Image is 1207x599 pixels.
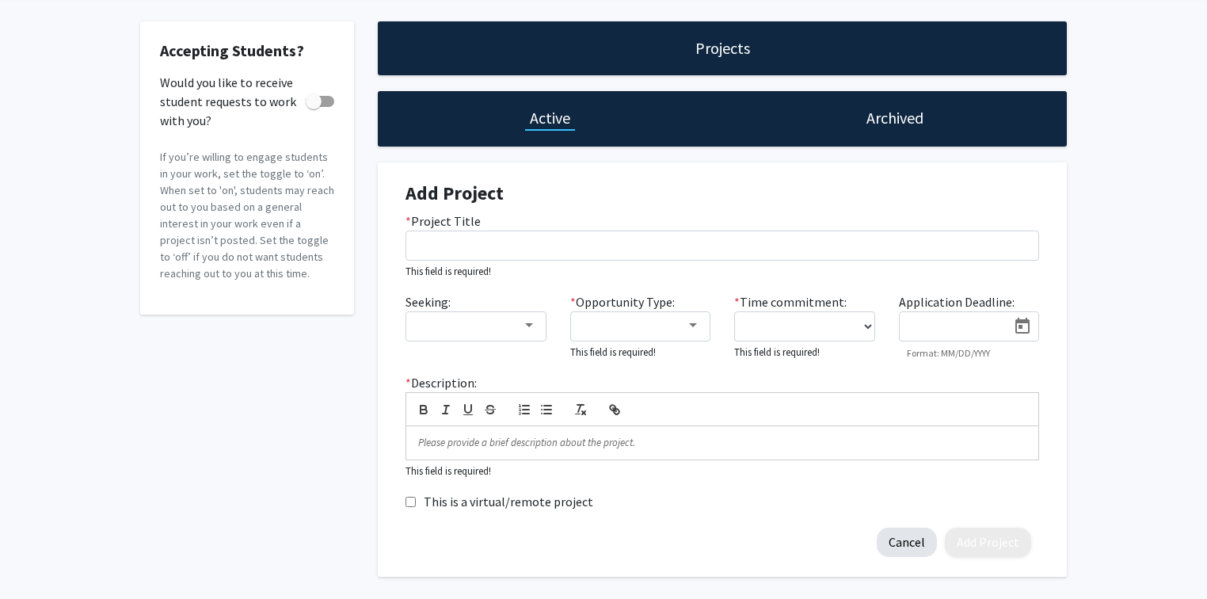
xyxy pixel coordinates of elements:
iframe: Chat [12,528,67,587]
strong: Add Project [406,181,504,205]
label: Seeking: [406,292,451,311]
small: This field is required! [570,345,656,358]
button: Cancel [877,528,937,557]
mat-hint: Format: MM/DD/YYYY [907,348,990,359]
h1: Active [530,107,570,129]
h1: Archived [866,107,923,129]
small: This field is required! [734,345,820,358]
h1: Projects [695,37,750,59]
small: This field is required! [406,265,491,277]
button: Open calendar [1007,312,1038,341]
p: If you’re willing to engage students in your work, set the toggle to ‘on’. When set to 'on', stud... [160,149,334,282]
h2: Accepting Students? [160,41,334,60]
label: Application Deadline: [899,292,1015,311]
small: This field is required! [406,464,491,477]
span: Would you like to receive student requests to work with you? [160,73,299,130]
label: This is a virtual/remote project [424,492,593,511]
button: Add Project [945,528,1031,557]
label: Opportunity Type: [570,292,675,311]
label: Project Title [406,212,481,231]
label: Time commitment: [734,292,847,311]
label: Description: [406,373,477,392]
